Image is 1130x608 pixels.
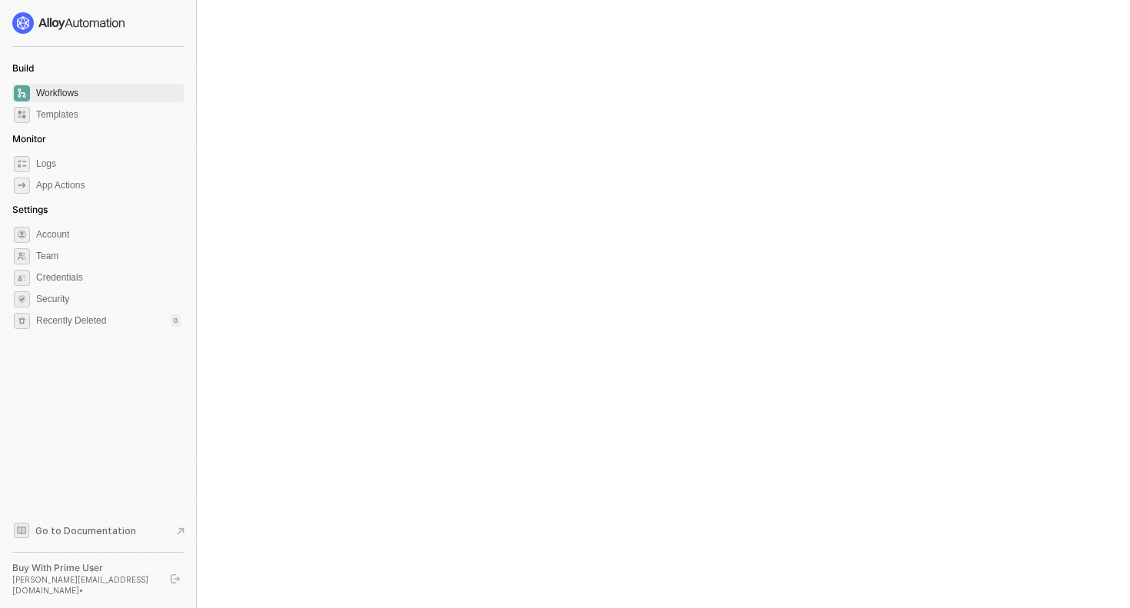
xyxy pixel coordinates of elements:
span: Team [36,247,181,265]
div: Buy With Prime User [12,562,157,574]
span: documentation [14,523,29,538]
div: App Actions [36,179,85,192]
span: Account [36,225,181,244]
span: Monitor [12,133,46,145]
span: icon-app-actions [14,178,30,194]
a: Knowledge Base [12,521,184,540]
span: Recently Deleted [36,314,106,327]
div: 0 [171,314,181,327]
span: Settings [12,204,48,215]
span: document-arrow [173,523,188,539]
span: team [14,248,30,264]
span: Security [36,290,181,308]
a: logo [12,12,184,34]
span: Templates [36,105,181,124]
span: dashboard [14,85,30,101]
span: icon-logs [14,156,30,172]
span: credentials [14,270,30,286]
span: security [14,291,30,307]
span: Credentials [36,268,181,287]
span: Workflows [36,84,181,102]
img: logo [12,12,126,34]
span: marketplace [14,107,30,123]
span: Logs [36,154,181,173]
span: Go to Documentation [35,524,136,537]
span: logout [171,574,180,583]
span: Build [12,62,34,74]
span: settings [14,313,30,329]
div: [PERSON_NAME][EMAIL_ADDRESS][DOMAIN_NAME] • [12,574,157,596]
span: settings [14,227,30,243]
